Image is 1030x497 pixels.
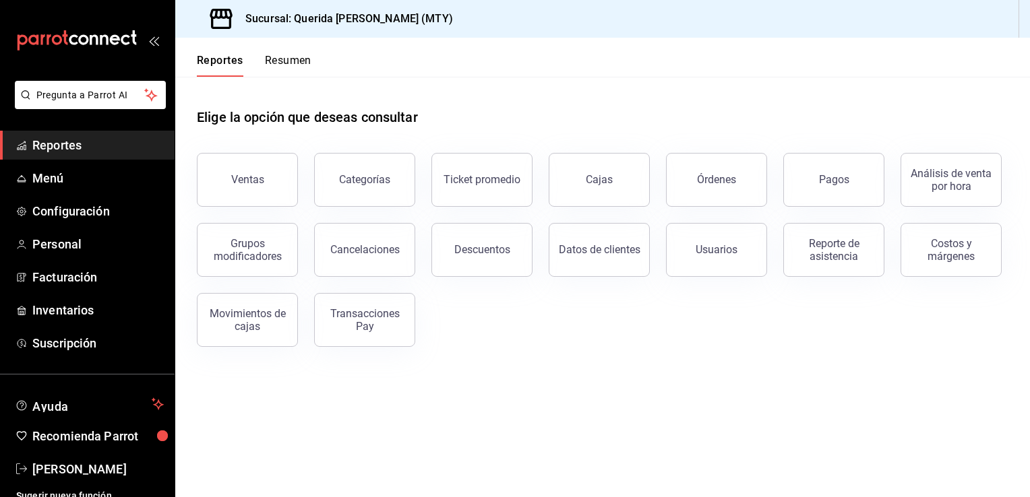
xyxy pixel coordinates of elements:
button: Transacciones Pay [314,293,415,347]
div: Grupos modificadores [206,237,289,263]
span: Facturación [32,268,164,286]
div: Costos y márgenes [909,237,993,263]
div: Movimientos de cajas [206,307,289,333]
span: Recomienda Parrot [32,427,164,445]
div: Cancelaciones [330,243,400,256]
div: navigation tabs [197,54,311,77]
button: Análisis de venta por hora [901,153,1002,207]
button: Reporte de asistencia [783,223,884,277]
div: Ticket promedio [444,173,520,186]
div: Datos de clientes [559,243,640,256]
span: Menú [32,169,164,187]
button: Descuentos [431,223,533,277]
span: Reportes [32,136,164,154]
button: Resumen [265,54,311,77]
button: Costos y márgenes [901,223,1002,277]
button: Ventas [197,153,298,207]
button: Órdenes [666,153,767,207]
span: Inventarios [32,301,164,319]
div: Reporte de asistencia [792,237,876,263]
a: Pregunta a Parrot AI [9,98,166,112]
button: Movimientos de cajas [197,293,298,347]
button: Ticket promedio [431,153,533,207]
div: Análisis de venta por hora [909,167,993,193]
button: open_drawer_menu [148,35,159,46]
h1: Elige la opción que deseas consultar [197,107,418,127]
button: Reportes [197,54,243,77]
button: Grupos modificadores [197,223,298,277]
div: Categorías [339,173,390,186]
span: Configuración [32,202,164,220]
button: Datos de clientes [549,223,650,277]
h3: Sucursal: Querida [PERSON_NAME] (MTY) [235,11,453,27]
span: Suscripción [32,334,164,352]
div: Descuentos [454,243,510,256]
button: Categorías [314,153,415,207]
button: Pregunta a Parrot AI [15,81,166,109]
button: Pagos [783,153,884,207]
div: Pagos [819,173,849,186]
button: Usuarios [666,223,767,277]
span: [PERSON_NAME] [32,460,164,478]
div: Ventas [231,173,264,186]
div: Transacciones Pay [323,307,406,333]
div: Órdenes [697,173,736,186]
button: Cajas [549,153,650,207]
span: Personal [32,235,164,253]
button: Cancelaciones [314,223,415,277]
span: Ayuda [32,396,146,412]
div: Usuarios [696,243,737,256]
span: Pregunta a Parrot AI [36,88,145,102]
div: Cajas [586,173,613,186]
